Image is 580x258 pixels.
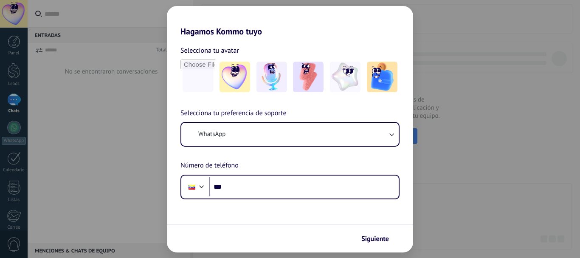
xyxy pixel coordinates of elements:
span: Siguiente [361,236,389,242]
span: Selecciona tu preferencia de soporte [180,108,287,119]
span: Número de teléfono [180,160,239,171]
img: -2.jpeg [256,62,287,92]
button: WhatsApp [181,123,399,146]
img: -1.jpeg [220,62,250,92]
h2: Hagamos Kommo tuyo [167,6,413,37]
img: -5.jpeg [367,62,397,92]
img: -3.jpeg [293,62,324,92]
div: Venezuela: + 58 [184,178,200,196]
span: Selecciona tu avatar [180,45,239,56]
button: Siguiente [358,232,400,246]
img: -4.jpeg [330,62,360,92]
span: WhatsApp [198,130,225,139]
